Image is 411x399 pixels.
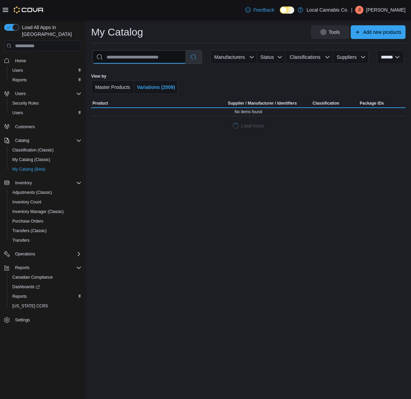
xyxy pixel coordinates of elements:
button: Tools [311,25,349,39]
span: Master Products [95,84,130,90]
span: Users [12,90,82,98]
span: Purchase Orders [12,218,43,224]
span: Users [15,91,26,96]
span: Home [12,56,82,65]
button: Customers [1,122,84,132]
span: Classification [313,101,339,106]
a: Adjustments (Classic) [10,188,55,197]
span: Catalog [12,136,82,145]
span: My Catalog (Classic) [12,157,50,162]
span: Transfers (Classic) [12,228,47,234]
button: Operations [12,250,38,258]
span: Inventory Count [10,198,82,206]
a: Transfers (Classic) [10,227,49,235]
p: Local Cannabis Co. [307,6,348,14]
span: My Catalog (Beta) [10,165,82,173]
span: Add new products [363,29,401,36]
span: Adjustments (Classic) [10,188,82,197]
a: Dashboards [7,282,84,292]
span: [US_STATE] CCRS [12,303,48,309]
p: | [351,6,352,14]
span: Catalog [15,138,29,143]
span: Tools [329,29,340,36]
a: Classification (Classic) [10,146,57,154]
span: Adjustments (Classic) [12,190,52,195]
span: JI [358,6,361,14]
button: Reports [1,263,84,272]
span: Customers [12,122,82,131]
button: Suppliers [333,50,369,64]
a: Inventory Manager (Classic) [10,208,66,216]
a: Purchase Orders [10,217,46,225]
span: Operations [15,251,35,257]
span: Purchase Orders [10,217,82,225]
span: Feedback [253,6,274,13]
button: Classification (Classic) [7,145,84,155]
a: Security Roles [10,99,41,107]
span: Reports [12,264,82,272]
span: My Catalog (Classic) [10,156,82,164]
button: Settings [1,315,84,325]
button: Users [12,90,28,98]
a: Settings [12,316,33,324]
span: Operations [12,250,82,258]
span: Security Roles [12,101,39,106]
a: Users [10,109,26,117]
span: Dashboards [10,283,82,291]
button: Users [7,108,84,118]
button: Users [1,89,84,98]
button: Inventory Count [7,197,84,207]
a: Customers [12,123,38,131]
a: [US_STATE] CCRS [10,302,51,310]
a: Transfers [10,236,32,244]
div: Justin Ip [355,6,363,14]
span: Reports [12,294,27,299]
a: Reports [10,292,29,301]
button: Transfers (Classic) [7,226,84,236]
span: Users [12,110,23,116]
a: Feedback [242,3,277,17]
span: Home [15,58,26,64]
img: Cova [14,6,44,13]
span: Load more [241,122,264,129]
span: Loading [232,122,239,130]
button: Security Roles [7,98,84,108]
button: Inventory [1,178,84,188]
span: Security Roles [10,99,82,107]
button: My Catalog (Classic) [7,155,84,164]
button: Transfers [7,236,84,245]
span: Reports [12,77,27,83]
button: Users [7,66,84,75]
span: Transfers [12,238,29,243]
span: Status [260,54,274,60]
nav: Complex example [4,53,82,343]
span: Settings [15,317,30,323]
div: Supplier / Manufacturer / Identifiers [228,101,297,106]
button: Classifications [285,50,333,64]
button: Inventory [12,179,35,187]
a: Reports [10,76,29,84]
button: Add new products [351,25,406,39]
h1: My Catalog [91,25,143,39]
span: Classifications [290,54,320,60]
span: Classification (Classic) [12,147,54,153]
button: Canadian Compliance [7,272,84,282]
a: Canadian Compliance [10,273,55,281]
span: Transfers (Classic) [10,227,82,235]
span: Inventory [12,179,82,187]
span: Dashboards [12,284,40,290]
button: Reports [7,292,84,301]
span: Product [92,101,108,106]
span: Washington CCRS [10,302,82,310]
span: Variations (2509) [137,84,175,90]
button: Purchase Orders [7,216,84,226]
span: Load All Apps in [GEOGRAPHIC_DATA] [19,24,82,38]
span: Reports [10,76,82,84]
a: My Catalog (Beta) [10,165,48,173]
span: Inventory Manager (Classic) [12,209,64,214]
button: Catalog [1,136,84,145]
label: View by [91,74,106,79]
span: Customers [15,124,35,130]
span: Reports [15,265,29,270]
